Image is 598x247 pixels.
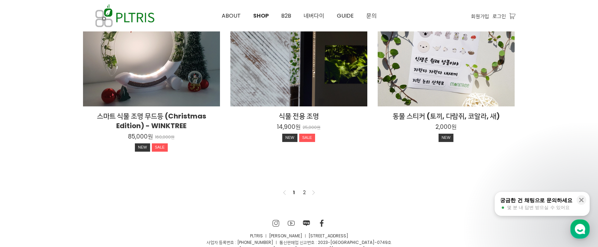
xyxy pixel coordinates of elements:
a: 스마트 식물 조명 무드등 (Christmas Edition) - WINKTREE 85,000원 160,000원 NEWSALE [83,111,220,153]
p: PLTRIS ㅣ [PERSON_NAME] ㅣ [STREET_ADDRESS] [83,232,515,239]
span: 네버다이 [304,12,324,20]
span: 홈 [22,200,26,206]
span: GUIDE [337,12,354,20]
a: SHOP [247,0,275,31]
a: 로그인 [493,12,506,20]
span: SHOP [253,12,269,20]
a: ABOUT [215,0,247,31]
span: 설정 [107,200,115,206]
div: SALE [152,143,168,152]
p: 25,000원 [303,125,321,130]
div: NEW [439,134,454,142]
a: 1 [290,188,298,197]
span: ABOUT [222,12,241,20]
p: 85,000원 [128,133,153,140]
a: 회원가입 [471,12,489,20]
div: NEW [135,143,150,152]
h2: 식물 전용 조명 [230,111,367,121]
h2: 스마트 식물 조명 무드등 (Christmas Edition) - WINKTREE [83,111,220,131]
span: 문의 [366,12,377,20]
a: 동물 스티커 (토끼, 다람쥐, 코알라, 새) 2,000원 NEW [378,111,515,144]
a: 식물 전용 조명 14,900원 25,000원 NEWSALE [230,111,367,144]
h2: 동물 스티커 (토끼, 다람쥐, 코알라, 새) [378,111,515,121]
p: 2,000원 [435,123,457,131]
p: 사업자 등록번호 : [PHONE_NUMBER] ㅣ 통신판매업 신고번호 : 2023-[GEOGRAPHIC_DATA]-0749호 [83,239,515,246]
a: 2 [300,188,309,197]
p: 160,000원 [155,135,175,140]
div: NEW [282,134,297,142]
a: 홈 [2,190,46,207]
span: B2B [281,12,291,20]
a: B2B [275,0,297,31]
a: 문의 [360,0,383,31]
a: GUIDE [331,0,360,31]
a: 대화 [46,190,89,207]
a: 네버다이 [297,0,331,31]
span: 대화 [63,200,72,206]
a: 설정 [89,190,133,207]
p: 14,900원 [277,123,301,131]
div: SALE [299,134,315,142]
